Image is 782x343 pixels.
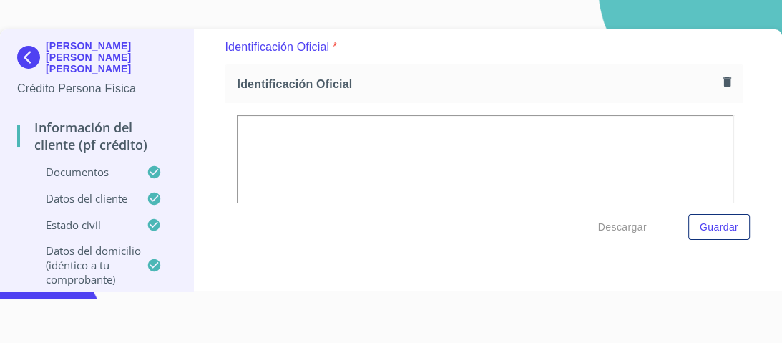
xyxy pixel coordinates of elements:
p: Documentos [17,165,147,179]
p: Información del cliente (PF crédito) [17,119,176,153]
button: Guardar [688,214,750,241]
img: Docupass spot blue [17,46,46,69]
p: Datos del domicilio (idéntico a tu comprobante) [17,243,147,286]
span: Identificación Oficial [237,77,718,92]
p: Crédito Persona Física [17,80,176,97]
p: Estado Civil [17,218,147,232]
p: [PERSON_NAME] [PERSON_NAME] [PERSON_NAME] [46,40,176,74]
div: [PERSON_NAME] [PERSON_NAME] [PERSON_NAME] [17,40,176,80]
span: Descargar [598,218,647,236]
span: Guardar [700,218,738,236]
p: Datos del cliente [17,191,147,206]
p: Identificación Oficial [225,39,329,56]
button: Descargar [592,214,653,241]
